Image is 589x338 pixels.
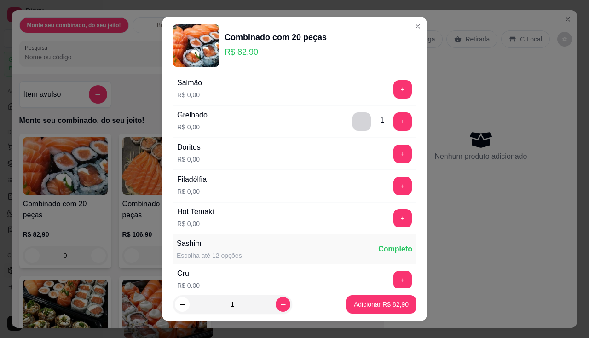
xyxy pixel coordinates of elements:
div: Sashimi [177,238,242,249]
p: R$ 0,00 [177,90,202,99]
p: R$ 0,00 [177,219,214,228]
button: Adicionar R$ 82,90 [346,295,416,314]
button: Close [410,19,425,34]
p: Adicionar R$ 82,90 [354,300,409,309]
div: Combinado com 20 peças [225,31,327,44]
button: delete [352,112,371,131]
div: Escolha até 12 opções [177,251,242,260]
div: Grelhado [177,110,208,121]
p: R$ 0,00 [177,187,207,196]
p: R$ 82,90 [225,46,327,58]
div: 1 [380,115,384,126]
button: add [393,271,412,289]
button: increase-product-quantity [276,297,290,312]
button: decrease-product-quantity [175,297,190,312]
button: add [393,145,412,163]
img: product-image [173,24,219,67]
button: add [393,80,412,99]
button: add [393,112,412,131]
button: add [393,209,412,227]
div: Cru [177,268,200,279]
div: Hot Temaki [177,206,214,217]
div: Salmão [177,77,202,88]
div: Filadélfia [177,174,207,185]
div: Doritos [177,142,201,153]
button: add [393,177,412,195]
p: R$ 0,00 [177,155,201,164]
div: Completo [378,244,412,255]
p: R$ 0,00 [177,281,200,290]
p: R$ 0,00 [177,122,208,132]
